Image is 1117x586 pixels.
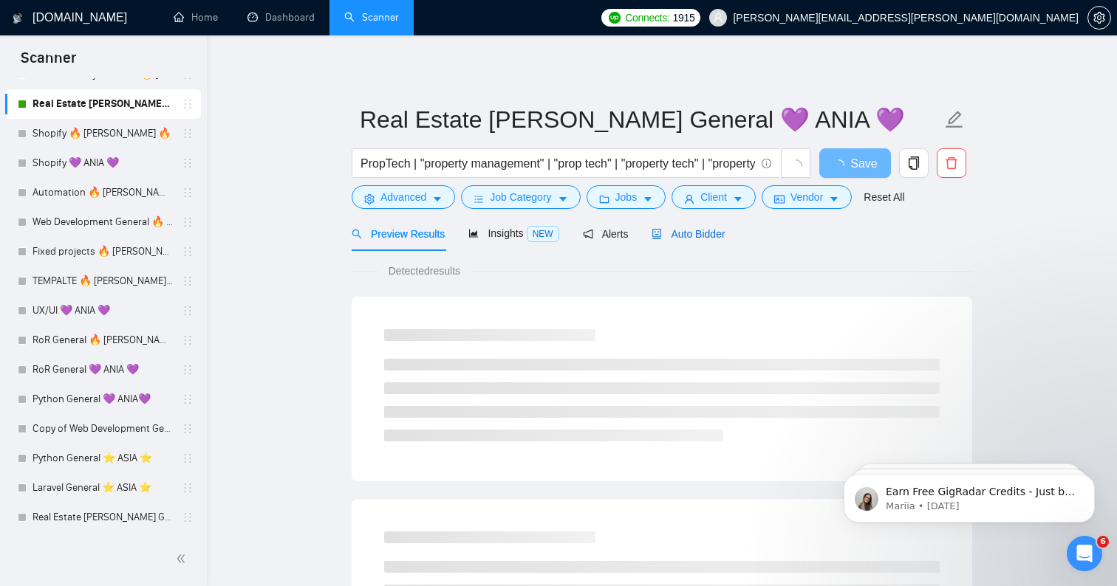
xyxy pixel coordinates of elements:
a: Reset All [864,189,904,205]
a: TEMPALTE 🔥 [PERSON_NAME] 🔥 [33,266,173,296]
button: barsJob Categorycaret-down [461,185,580,209]
span: Job Category [490,189,551,205]
button: Save [819,148,891,178]
span: Preview Results [352,228,445,240]
span: holder [182,305,194,317]
iframe: Intercom live chat [1067,536,1102,571]
span: folder [599,193,609,204]
a: searchScanner [344,11,399,24]
span: Earn Free GigRadar Credits - Just by Sharing Your Story! 💬 Want more credits for sending proposal... [64,43,255,407]
span: bars [474,193,484,204]
a: Automation 🔥 [PERSON_NAME] 🔥 [33,178,173,207]
span: idcard [774,193,785,204]
span: Scanner [9,47,88,78]
span: notification [583,229,593,239]
img: upwork-logo.png [609,12,621,24]
span: holder [182,157,194,169]
button: delete [937,148,966,178]
a: RoR General 💜 ANIA 💜 [33,355,173,385]
span: info-circle [762,159,771,168]
input: Search Freelance Jobs... [361,154,755,173]
a: Copy of Web Development General 🔥 [PERSON_NAME] 🔥 [33,414,173,444]
span: holder [182,98,194,110]
span: holder [182,423,194,435]
a: Real Estate [PERSON_NAME] General 💜 ANIA 💜 [33,89,173,119]
a: UX/UI 💜 ANIA 💜 [33,296,173,325]
span: holder [182,334,194,346]
span: user [713,13,723,23]
button: setting [1087,6,1111,30]
span: holder [182,216,194,228]
span: Auto Bidder [652,228,725,240]
span: Connects: [625,10,669,26]
span: setting [364,193,375,204]
span: area-chart [468,228,479,238]
span: Client [700,189,727,205]
span: caret-down [643,193,653,204]
span: caret-down [829,193,839,204]
span: delete [937,156,966,170]
a: dashboardDashboard [247,11,315,24]
span: 1915 [672,10,694,26]
span: Detected results [378,263,471,279]
span: Save [850,154,877,173]
span: loading [789,159,802,173]
iframe: Intercom notifications message [821,443,1117,546]
a: setting [1087,12,1111,24]
span: holder [182,452,194,464]
a: Python General ⭐️ ASIA ⭐️ [33,444,173,473]
a: RoR General 🔥 [PERSON_NAME] 🔥 [33,325,173,355]
button: userClientcaret-down [672,185,756,209]
span: NEW [527,226,559,242]
span: Advanced [380,189,426,205]
span: robot [652,229,662,239]
button: idcardVendorcaret-down [762,185,852,209]
span: holder [182,511,194,523]
a: Laravel General ⭐️ ASIA ⭐️ [33,473,173,503]
span: loading [833,159,850,171]
span: 6 [1097,536,1109,548]
span: Alerts [583,228,629,240]
span: caret-down [558,193,568,204]
span: Jobs [615,189,638,205]
span: holder [182,482,194,494]
span: edit [945,110,964,129]
button: folderJobscaret-down [587,185,666,209]
span: holder [182,246,194,258]
span: holder [182,393,194,405]
span: holder [182,364,194,376]
span: setting [1088,12,1110,24]
button: copy [899,148,929,178]
span: holder [182,128,194,139]
span: Insights [468,227,558,239]
a: Shopify 🔥 [PERSON_NAME] 🔥 [33,119,173,148]
a: homeHome [174,11,218,24]
span: caret-down [432,193,443,204]
span: search [352,229,362,239]
span: caret-down [733,193,743,204]
span: copy [900,156,928,170]
button: settingAdvancedcaret-down [352,185,455,209]
span: holder [182,187,194,199]
a: Shopify 💜 ANIA 💜 [33,148,173,178]
a: Python General 💜 ANIA💜 [33,385,173,414]
p: Message from Mariia, sent 5w ago [64,57,255,70]
span: double-left [176,551,191,566]
span: Vendor [790,189,823,205]
span: holder [182,275,194,287]
input: Scanner name... [360,101,942,138]
a: Web Development General 🔥 [PERSON_NAME] 🔥 [33,207,173,237]
span: user [684,193,694,204]
a: Real Estate [PERSON_NAME] General ⭐️ ASIA ⭐️ [33,503,173,532]
img: logo [13,7,23,30]
a: Fixed projects 🔥 [PERSON_NAME] 🔥 [33,237,173,266]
